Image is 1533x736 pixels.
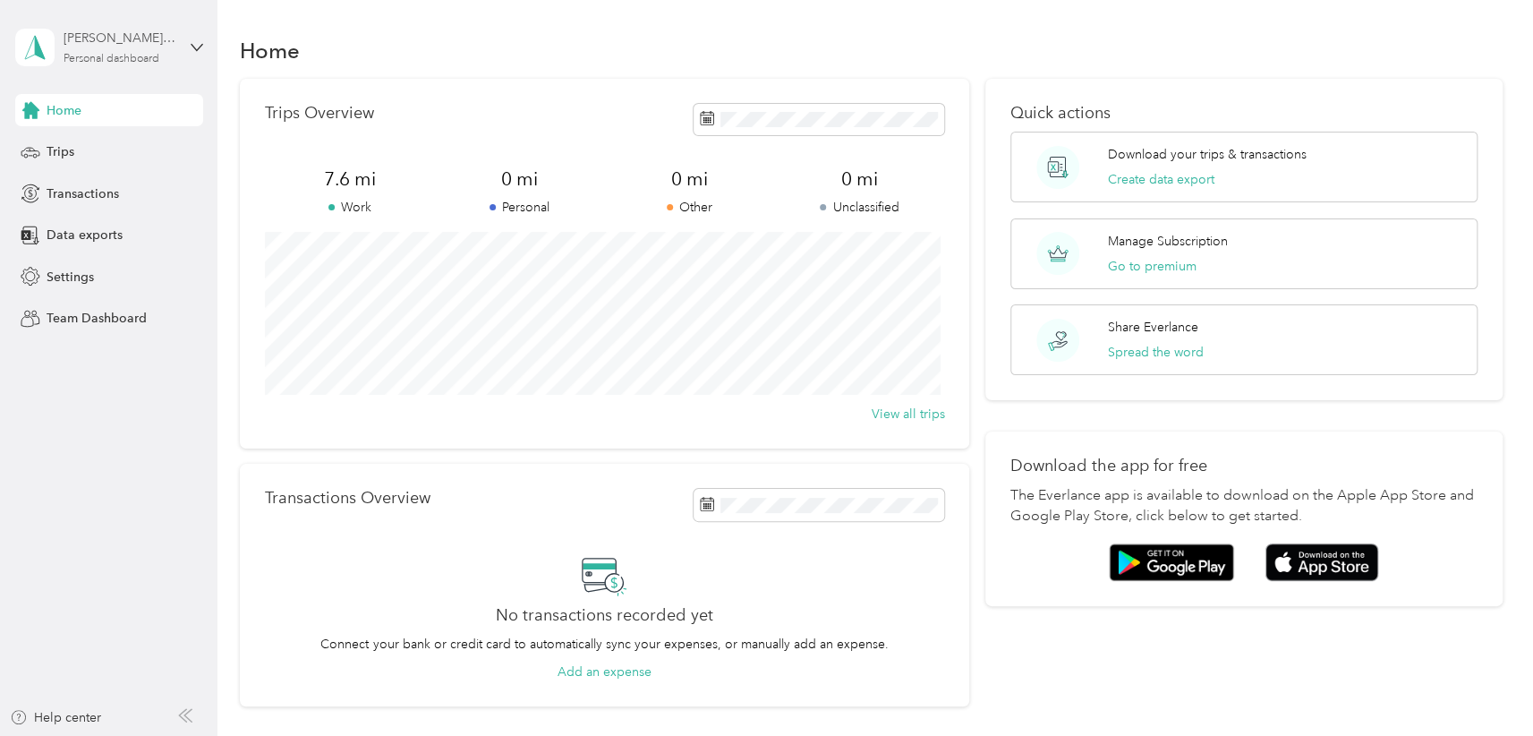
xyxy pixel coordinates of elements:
[10,708,101,727] button: Help center
[1107,343,1203,362] button: Spread the word
[1010,485,1478,528] p: The Everlance app is available to download on the Apple App Store and Google Play Store, click be...
[1010,104,1478,123] p: Quick actions
[1010,457,1478,475] p: Download the app for free
[47,309,147,328] span: Team Dashboard
[64,29,175,47] div: [PERSON_NAME][EMAIL_ADDRESS][DOMAIN_NAME]
[774,198,944,217] p: Unclassified
[871,405,944,424] button: View all trips
[604,167,774,192] span: 0 mi
[1265,543,1378,582] img: App store
[265,167,435,192] span: 7.6 mi
[320,635,888,654] p: Connect your bank or credit card to automatically sync your expenses, or manually add an expense.
[604,198,774,217] p: Other
[434,198,604,217] p: Personal
[1109,543,1234,581] img: Google play
[1107,145,1306,164] p: Download your trips & transactions
[47,142,74,161] span: Trips
[1107,318,1197,337] p: Share Everlance
[774,167,944,192] span: 0 mi
[47,226,123,244] span: Data exports
[265,104,374,123] p: Trips Overview
[240,41,300,60] h1: Home
[1433,636,1533,736] iframe: Everlance-gr Chat Button Frame
[1107,170,1214,189] button: Create data export
[64,54,159,64] div: Personal dashboard
[1107,257,1196,276] button: Go to premium
[1107,232,1227,251] p: Manage Subscription
[47,268,94,287] span: Settings
[265,198,435,217] p: Work
[558,663,652,681] button: Add an expense
[496,606,713,625] h2: No transactions recorded yet
[434,167,604,192] span: 0 mi
[265,489,430,508] p: Transactions Overview
[47,184,119,203] span: Transactions
[47,101,81,120] span: Home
